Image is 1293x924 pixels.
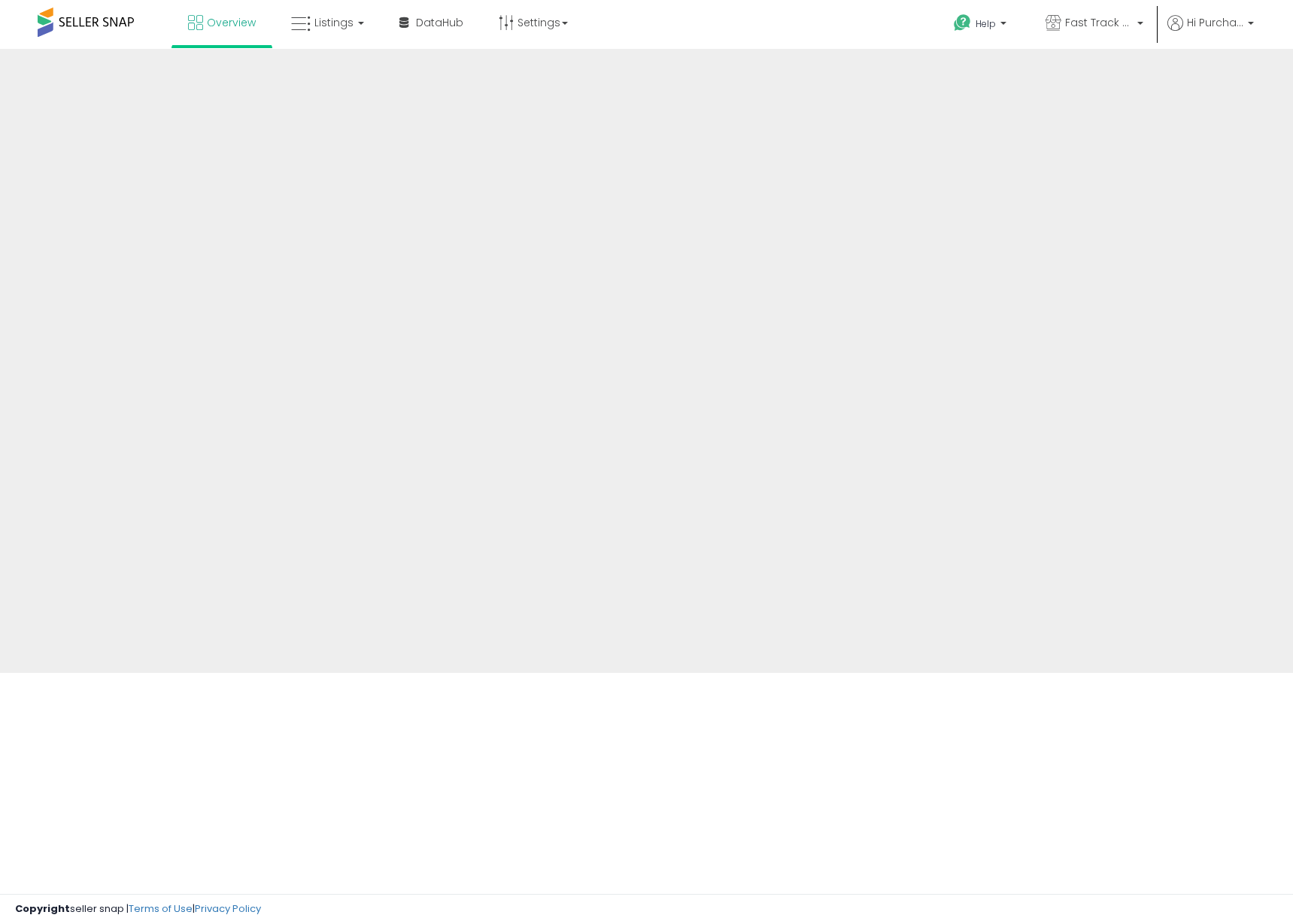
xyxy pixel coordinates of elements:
span: Overview [207,15,256,30]
span: DataHub [416,15,463,30]
span: Fast Track FBA [1065,15,1133,30]
span: Help [976,17,996,30]
span: Hi Purchase [1187,15,1243,30]
a: Help [942,2,1021,49]
a: Hi Purchase [1167,15,1254,49]
i: Get Help [953,14,972,32]
span: Listings [314,15,354,30]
